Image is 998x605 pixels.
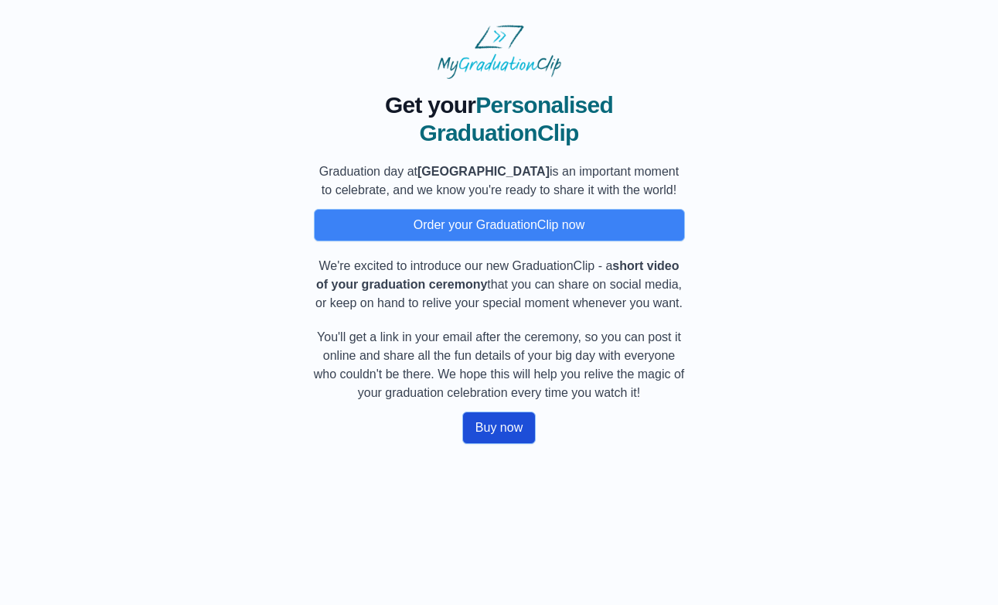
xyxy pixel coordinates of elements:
span: Get your [385,92,475,118]
p: You'll get a link in your email after the ceremony, so you can post it online and share all the f... [314,328,685,402]
p: Graduation day at is an important moment to celebrate, and we know you're ready to share it with ... [314,162,685,200]
b: [GEOGRAPHIC_DATA] [417,165,550,178]
img: MyGraduationClip [438,25,561,79]
button: Order your GraduationClip now [314,209,685,241]
b: short video of your graduation ceremony [316,259,680,291]
button: Buy now [462,412,536,444]
span: Personalised GraduationClip [419,92,613,145]
p: We're excited to introduce our new GraduationClip - a that you can share on social media, or keep... [314,257,685,313]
